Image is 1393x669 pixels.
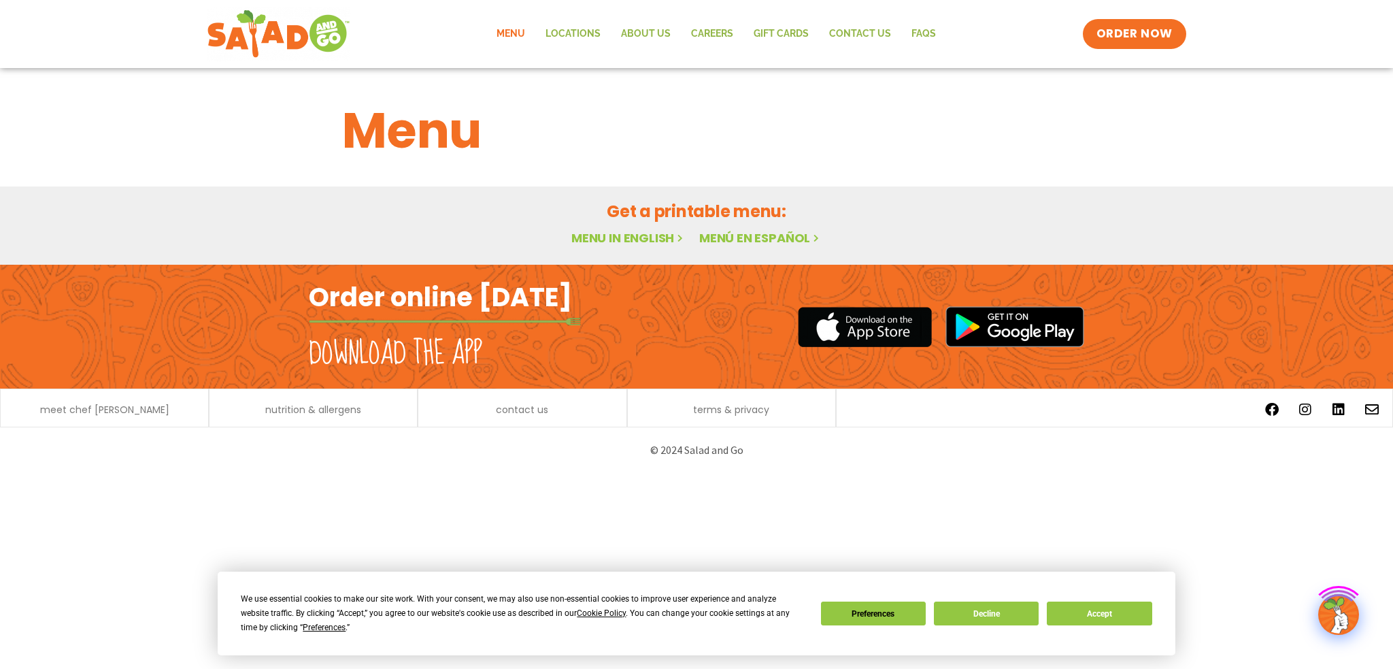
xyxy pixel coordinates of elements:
[611,18,681,50] a: About Us
[901,18,946,50] a: FAQs
[218,572,1175,655] div: Cookie Consent Prompt
[486,18,535,50] a: Menu
[821,602,926,625] button: Preferences
[241,592,804,635] div: We use essential cookies to make our site work. With your consent, we may also use non-essential ...
[571,229,686,246] a: Menu in English
[309,335,482,373] h2: Download the app
[681,18,743,50] a: Careers
[342,199,1051,223] h2: Get a printable menu:
[40,405,169,414] a: meet chef [PERSON_NAME]
[342,94,1051,167] h1: Menu
[934,602,1039,625] button: Decline
[693,405,769,414] a: terms & privacy
[316,441,1077,459] p: © 2024 Salad and Go
[743,18,819,50] a: GIFT CARDS
[1083,19,1186,49] a: ORDER NOW
[303,623,346,632] span: Preferences
[819,18,901,50] a: Contact Us
[309,280,572,314] h2: Order online [DATE]
[207,7,350,61] img: new-SAG-logo-768×292
[945,306,1084,347] img: google_play
[577,608,626,618] span: Cookie Policy
[798,305,932,349] img: appstore
[699,229,822,246] a: Menú en español
[1047,602,1152,625] button: Accept
[265,405,361,414] a: nutrition & allergens
[535,18,611,50] a: Locations
[1096,26,1173,42] span: ORDER NOW
[486,18,946,50] nav: Menu
[309,318,581,325] img: fork
[496,405,548,414] a: contact us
